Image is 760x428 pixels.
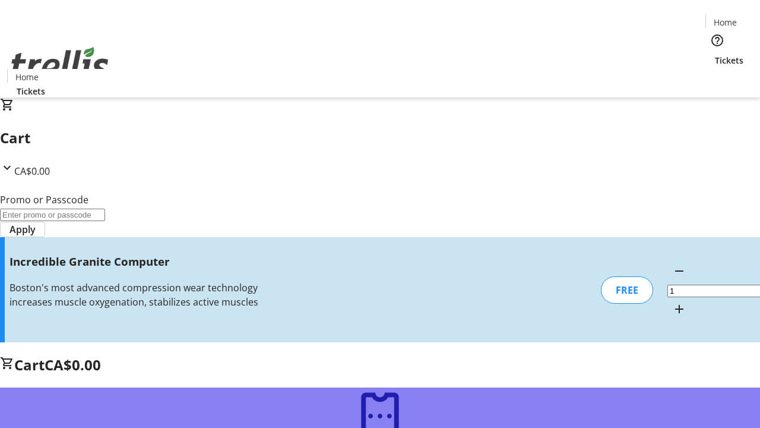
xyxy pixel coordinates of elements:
span: Tickets [715,54,743,67]
button: Cart [705,67,729,90]
span: Apply [9,222,36,237]
button: Decrement by one [667,259,691,283]
div: FREE [601,276,653,304]
h3: Incredible Granite Computer [9,253,269,270]
a: Home [706,16,744,29]
a: Tickets [7,85,55,97]
a: Home [8,71,46,83]
span: CA$0.00 [14,165,50,178]
div: Boston's most advanced compression wear technology increases muscle oxygenation, stabilizes activ... [9,281,269,309]
span: Tickets [17,85,45,97]
span: Home [714,16,737,29]
button: Increment by one [667,297,691,321]
a: Tickets [705,54,753,67]
span: CA$0.00 [45,355,101,374]
span: Home [15,71,39,83]
button: Help [705,29,729,52]
img: Orient E2E Organization 11EYZUEs16's Logo [7,34,113,93]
